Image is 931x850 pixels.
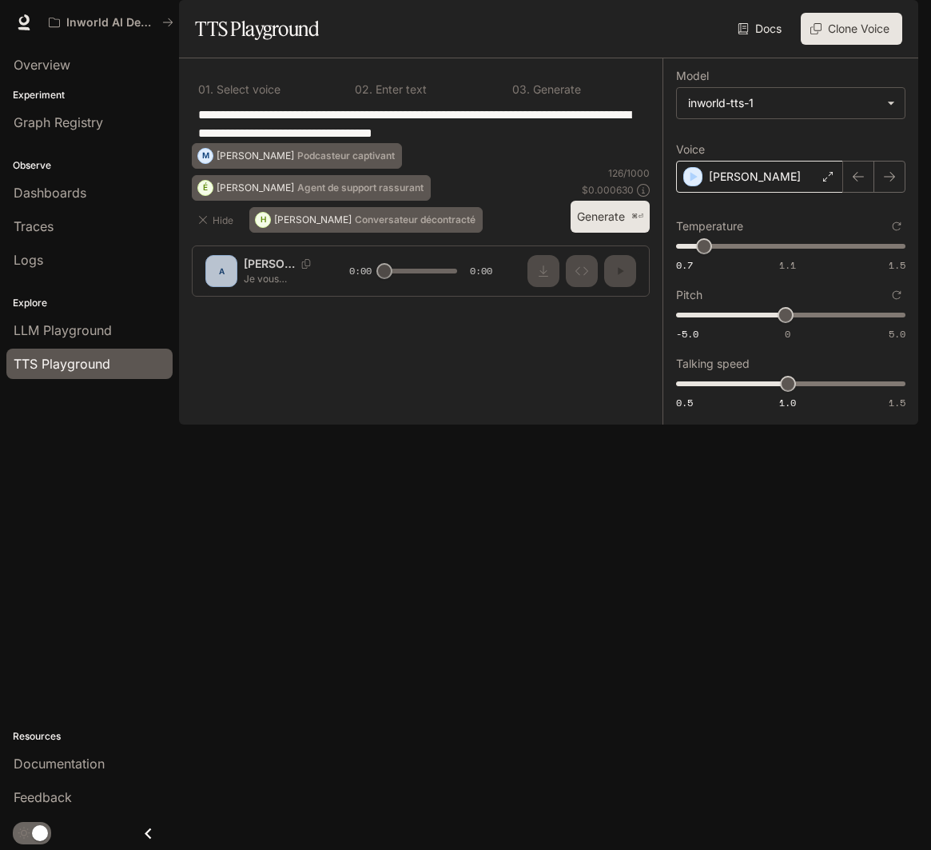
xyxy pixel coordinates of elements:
[676,144,705,155] p: Voice
[676,289,702,301] p: Pitch
[676,70,709,82] p: Model
[512,84,530,95] p: 0 3 .
[608,166,650,180] p: 126 / 1000
[676,258,693,272] span: 0.7
[217,151,294,161] p: [PERSON_NAME]
[249,207,483,233] button: H[PERSON_NAME]Conversateur décontracté
[676,358,750,369] p: Talking speed
[676,396,693,409] span: 0.5
[785,327,790,341] span: 0
[734,13,788,45] a: Docs
[192,175,431,201] button: É[PERSON_NAME]Agent de support rassurant
[779,396,796,409] span: 1.0
[66,16,156,30] p: Inworld AI Demos
[355,215,475,225] p: Conversateur décontracté
[355,84,372,95] p: 0 2 .
[709,169,801,185] p: [PERSON_NAME]
[198,175,213,201] div: É
[889,396,905,409] span: 1.5
[889,327,905,341] span: 5.0
[297,183,424,193] p: Agent de support rassurant
[213,84,280,95] p: Select voice
[889,258,905,272] span: 1.5
[195,13,319,45] h1: TTS Playground
[677,88,905,118] div: inworld-tts-1
[192,143,402,169] button: M[PERSON_NAME]Podcasteur captivant
[530,84,581,95] p: Generate
[42,6,181,38] button: All workspaces
[571,201,650,233] button: Generate⌘⏎
[888,217,905,235] button: Reset to default
[256,207,270,233] div: H
[274,215,352,225] p: [PERSON_NAME]
[676,221,743,232] p: Temperature
[198,84,213,95] p: 0 1 .
[801,13,902,45] button: Clone Voice
[779,258,796,272] span: 1.1
[198,143,213,169] div: M
[631,212,643,221] p: ⌘⏎
[372,84,427,95] p: Enter text
[888,286,905,304] button: Reset to default
[676,327,698,341] span: -5.0
[297,151,395,161] p: Podcasteur captivant
[688,95,879,111] div: inworld-tts-1
[192,207,243,233] button: Hide
[217,183,294,193] p: [PERSON_NAME]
